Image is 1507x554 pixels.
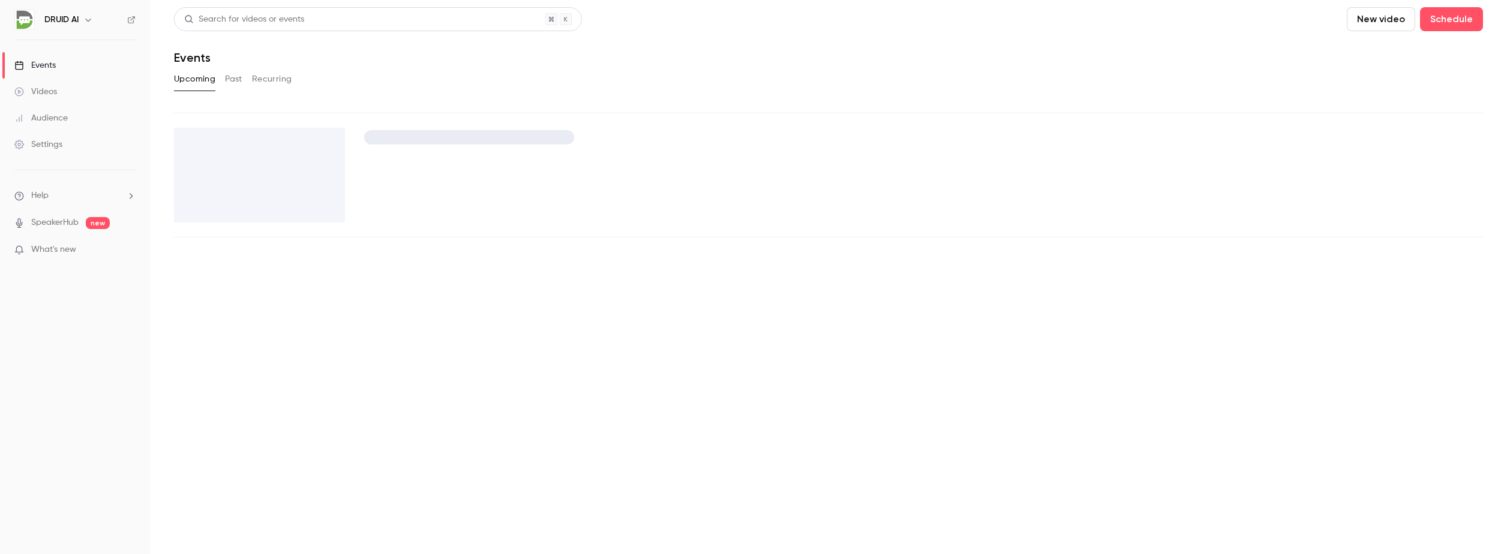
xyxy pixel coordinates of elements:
span: new [86,217,110,229]
div: Videos [14,86,57,98]
a: SpeakerHub [31,216,79,229]
span: What's new [31,243,76,256]
div: Settings [14,138,62,150]
h6: DRUID AI [44,14,79,26]
li: help-dropdown-opener [14,189,136,202]
span: Help [31,189,49,202]
div: Search for videos or events [184,13,304,26]
img: DRUID AI [15,10,34,29]
button: Schedule [1420,7,1483,31]
h1: Events [174,50,211,65]
button: New video [1347,7,1415,31]
button: Upcoming [174,70,215,89]
div: Audience [14,112,68,124]
div: Events [14,59,56,71]
button: Recurring [252,70,292,89]
button: Past [225,70,242,89]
